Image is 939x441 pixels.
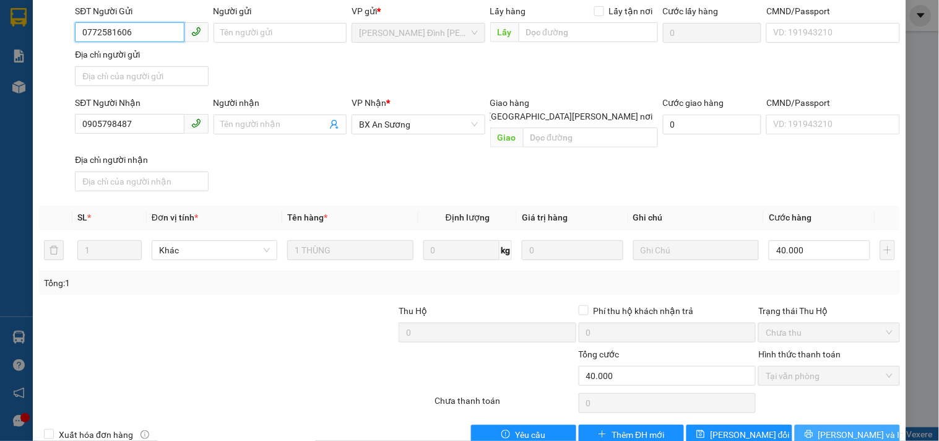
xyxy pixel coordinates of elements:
span: Lấy [490,22,519,42]
div: SĐT Người Gửi [75,4,208,18]
div: Địa chỉ người nhận [75,153,208,167]
span: phone [191,27,201,37]
span: printer [805,430,813,440]
span: VP Nhận [352,98,386,108]
div: CMND/Passport [766,96,899,110]
span: info-circle [141,430,149,439]
span: Tại văn phòng [766,367,892,385]
div: SĐT Người Nhận [75,96,208,110]
input: Địa chỉ của người nhận [75,172,208,191]
span: Lấy tận nơi [604,4,658,18]
span: Đơn vị tính [152,212,198,222]
div: CMND/Passport [766,4,899,18]
span: Phan Đình Phùng [359,24,477,42]
span: Giao [490,128,523,147]
button: delete [44,240,64,260]
label: Cước lấy hàng [663,6,719,16]
span: [GEOGRAPHIC_DATA][PERSON_NAME] nơi [484,110,658,123]
span: Tên hàng [287,212,327,222]
div: Chưa thanh toán [433,394,577,416]
span: save [696,430,705,440]
input: 0 [522,240,623,260]
span: kg [500,240,512,260]
span: Tổng cước [579,349,620,359]
div: Địa chỉ người gửi [75,48,208,61]
button: plus [880,240,895,260]
input: Dọc đường [523,128,658,147]
th: Ghi chú [628,206,764,230]
span: Phí thu hộ khách nhận trả [589,304,699,318]
span: user-add [329,120,339,129]
span: Khác [159,241,270,260]
label: Hình thức thanh toán [758,349,841,359]
input: VD: Bàn, Ghế [287,240,413,260]
span: Giá trị hàng [522,212,568,222]
div: Người nhận [214,96,347,110]
input: Cước giao hàng [663,115,762,134]
div: Người gửi [214,4,347,18]
span: SL [77,212,87,222]
span: Định lượng [446,212,490,222]
label: Cước giao hàng [663,98,724,108]
span: plus [598,430,607,440]
div: Trạng thái Thu Hộ [758,304,899,318]
span: Thu Hộ [399,306,427,316]
span: exclamation-circle [501,430,510,440]
span: Chưa thu [766,323,892,342]
span: phone [191,118,201,128]
div: Tổng: 1 [44,276,363,290]
input: Cước lấy hàng [663,23,762,43]
span: Cước hàng [769,212,811,222]
input: Địa chỉ của người gửi [75,66,208,86]
span: Lấy hàng [490,6,526,16]
div: VP gửi [352,4,485,18]
input: Ghi Chú [633,240,759,260]
span: BX An Sương [359,115,477,134]
span: Giao hàng [490,98,530,108]
input: Dọc đường [519,22,658,42]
